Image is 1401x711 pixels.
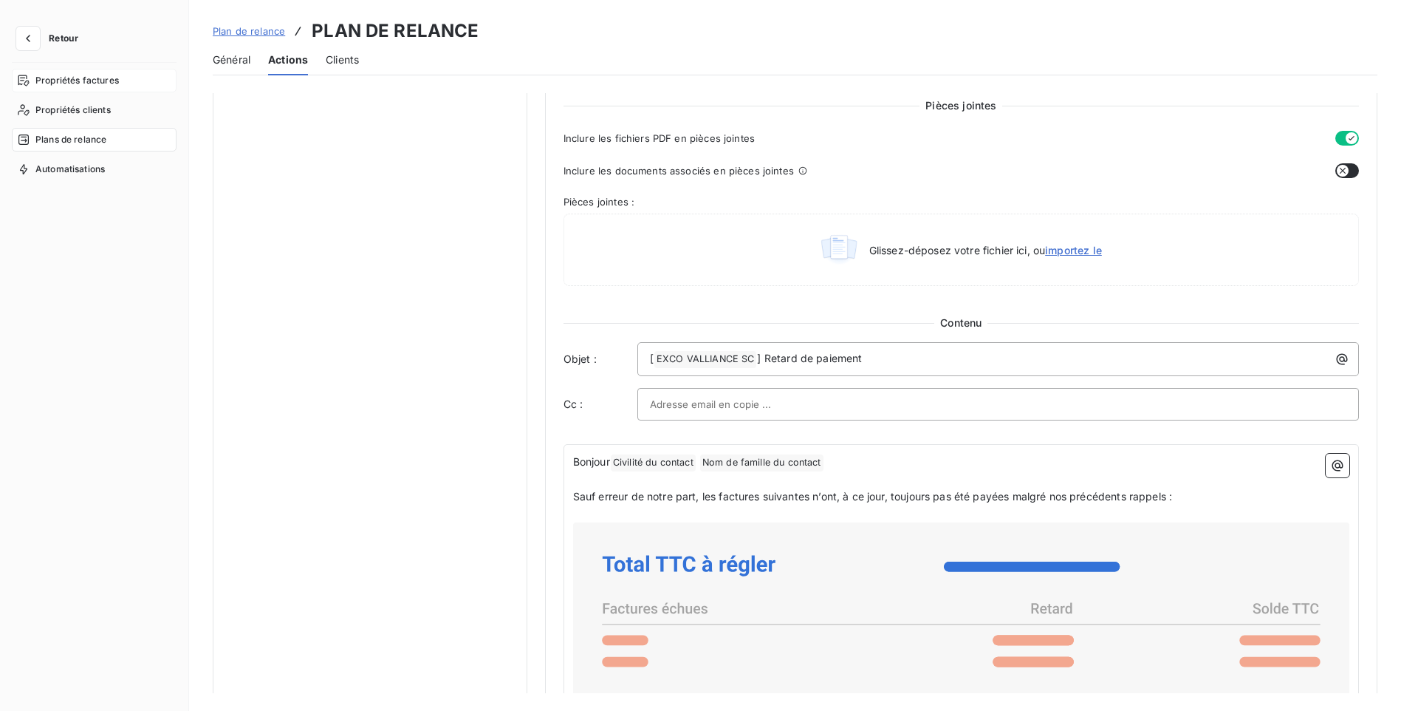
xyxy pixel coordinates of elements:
[919,98,1002,113] span: Pièces jointes
[312,18,479,44] h3: PLAN DE RELANCE
[757,352,862,364] span: ] Retard de paiement
[564,397,637,412] label: Cc :
[564,165,794,177] span: Inclure les documents associés en pièces jointes
[12,157,177,181] a: Automatisations
[213,25,285,37] span: Plan de relance
[564,132,755,144] span: Inclure les fichiers PDF en pièces jointes
[650,393,809,415] input: Adresse email en copie ...
[213,52,250,67] span: Général
[700,455,823,472] span: Nom de famille du contact
[650,352,654,364] span: [
[35,163,105,176] span: Automatisations
[35,133,106,146] span: Plans de relance
[573,455,610,468] span: Bonjour
[268,52,308,67] span: Actions
[611,455,696,472] span: Civilité du contact
[564,196,1359,208] span: Pièces jointes :
[326,52,359,67] span: Clients
[12,128,177,152] a: Plans de relance
[1045,244,1102,256] span: importez le
[12,27,90,50] button: Retour
[35,74,119,87] span: Propriétés factures
[49,34,78,43] span: Retour
[821,232,857,268] img: illustration
[564,352,637,367] span: Objet :
[12,98,177,122] a: Propriétés clients
[934,316,987,330] span: Contenu
[35,103,111,117] span: Propriétés clients
[213,24,285,38] a: Plan de relance
[869,244,1102,256] span: Glissez-déposez votre fichier ici, ou
[1351,661,1386,696] iframe: Intercom live chat
[654,351,757,368] span: EXCO VALLIANCE SC
[12,69,177,92] a: Propriétés factures
[573,490,1172,503] span: Sauf erreur de notre part, les factures suivantes n’ont, à ce jour, toujours pas été payées malgr...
